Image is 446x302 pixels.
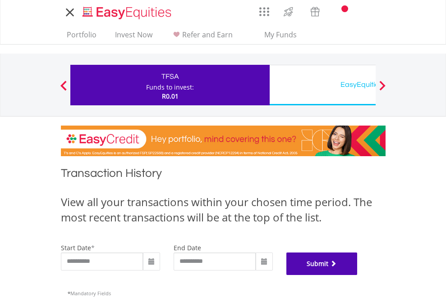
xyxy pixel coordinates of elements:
[281,5,296,19] img: thrive-v2.svg
[61,126,386,156] img: EasyCredit Promotion Banner
[162,92,179,100] span: R0.01
[259,7,269,17] img: grid-menu-icon.svg
[308,5,322,19] img: vouchers-v2.svg
[182,30,233,40] span: Refer and Earn
[328,2,351,20] a: Notifications
[302,2,328,19] a: Vouchers
[167,30,236,44] a: Refer and Earn
[68,290,111,297] span: Mandatory Fields
[61,194,386,225] div: View all your transactions within your chosen time period. The most recent transactions will be a...
[351,2,374,20] a: FAQ's and Support
[63,30,100,44] a: Portfolio
[373,85,391,94] button: Next
[81,5,175,20] img: EasyEquities_Logo.png
[79,2,175,20] a: Home page
[286,252,358,275] button: Submit
[55,85,73,94] button: Previous
[251,29,310,41] span: My Funds
[61,243,91,252] label: start date
[61,165,386,185] h1: Transaction History
[174,243,201,252] label: end date
[374,2,397,22] a: My Profile
[111,30,156,44] a: Invest Now
[76,70,264,83] div: TFSA
[253,2,275,17] a: AppsGrid
[146,83,194,92] div: Funds to invest:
